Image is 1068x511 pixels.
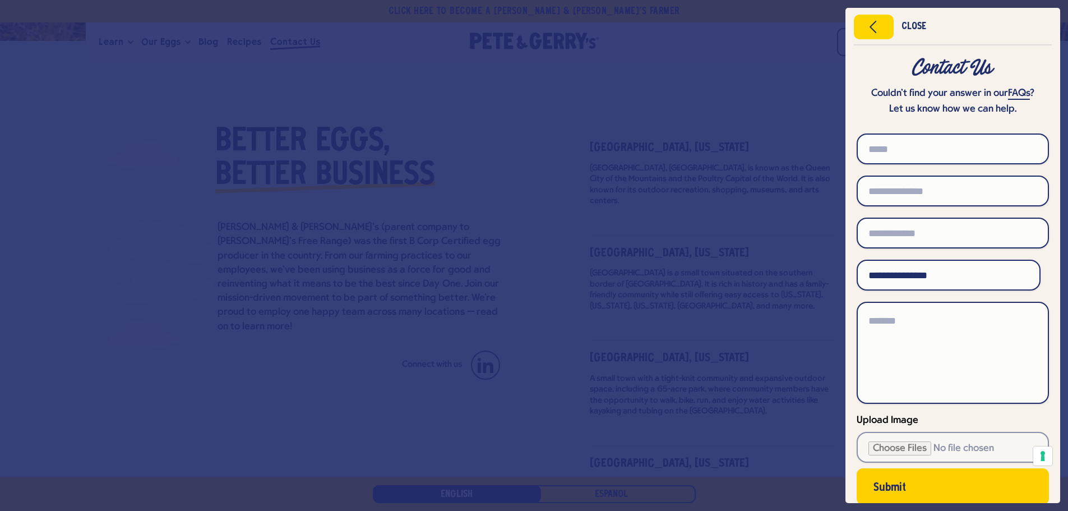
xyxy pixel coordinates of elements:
[857,86,1049,102] p: Couldn’t find your answer in our ?
[901,23,926,31] div: Close
[1008,88,1030,100] a: FAQs
[857,58,1049,78] div: Contact Us
[857,102,1049,117] p: Let us know how we can help.
[854,15,894,39] button: Close menu
[857,415,918,426] span: Upload Image
[873,484,906,492] span: Submit
[857,468,1049,505] button: Submit
[1033,446,1052,466] button: Your consent preferences for tracking technologies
